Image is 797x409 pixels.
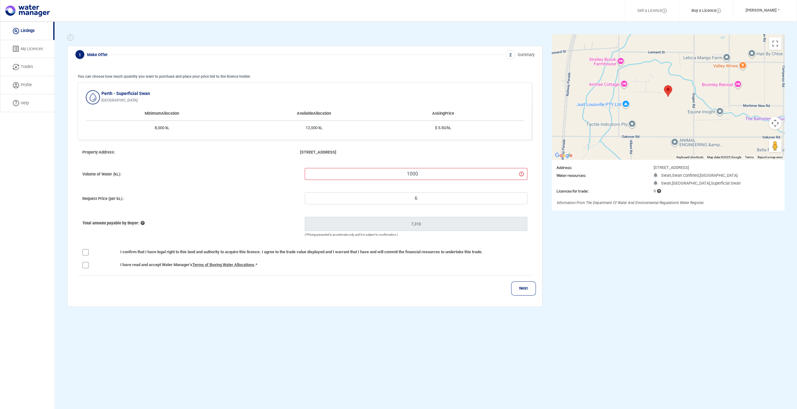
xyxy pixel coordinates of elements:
label: Volume of Water (kL): [82,168,122,179]
td: 12,000 kL [238,121,390,135]
b: Perth - Superficial Swan [101,91,150,96]
img: Google [553,151,574,160]
img: logo.svg [5,5,50,17]
button: Next [511,281,536,296]
button: Map camera controls [769,117,781,129]
img: licenses icon [13,46,19,52]
th: Price [390,107,496,121]
label: I confirm that I have legal right to this land and authority to acquire this licence. I agree to ... [120,247,483,257]
button: Drag Pegman onto the map to open Street View [769,139,781,152]
span: [STREET_ADDRESS] [300,150,336,155]
span: Summary [518,52,535,57]
span: Information from the Department of Water and Environmental Regulation’s Water Register. [557,201,704,205]
label: I have read and accept Water Manager’s .* [120,260,257,270]
button: Keyboard shortcuts [676,155,703,160]
span: 9 [653,189,661,193]
span: Superficial Swan [711,181,740,186]
span: Swan, [661,173,672,178]
td: 8,000 kL [86,121,238,135]
img: Layer_1.svg [716,8,721,13]
img: trade icon [13,64,19,70]
img: Group_47@new.png [86,90,100,104]
a: Terms (opens in new tab) [745,155,754,159]
b: [GEOGRAPHIC_DATA] [101,98,137,102]
img: Layer_1.svg [662,8,667,13]
span: Asking [432,111,445,116]
span: Allocation [313,111,331,116]
button: [PERSON_NAME] [737,3,788,18]
img: Profile Icon [13,82,19,88]
h3: Water resources: [556,173,610,178]
span: Allocation [161,111,179,116]
th: Available [238,107,390,121]
span: [GEOGRAPHIC_DATA] [699,173,737,178]
span: 1 [75,50,85,59]
a: Open this area in Google Maps (opens a new window) [553,151,574,160]
span: Make Offer [87,52,108,57]
span: [GEOGRAPHIC_DATA], [672,181,711,186]
img: listing icon [13,28,19,34]
img: help icon [13,100,19,106]
label: Request Price (per kL): [82,192,124,204]
span: Swan, [661,181,672,186]
h3: Address: [556,165,610,170]
h3: Licences for trade: [556,189,610,193]
b: You can choose how much quantity you want to purchase and place your price bid to the licence hol... [78,74,251,79]
span: (*Pricing presented is an estimate only, and it is subject to confirmation.) [305,233,398,236]
th: Minimum [86,107,238,121]
span: [STREET_ADDRESS] [653,165,689,170]
b: Total amount payable by Buyer: [82,221,139,225]
td: $ 5.50/kL [390,121,496,135]
a: Terms of Buying Water Allocations [192,262,254,267]
span: 2 [506,50,515,59]
span: Property Address: [82,148,115,157]
a: Buy a Licence [683,3,729,18]
a: Sell a Licence [629,3,675,18]
span: Swan Confined, [672,173,699,178]
a: Report a map error [758,155,783,159]
img: Group%20446.png [67,34,74,41]
button: Toggle fullscreen view [769,37,781,50]
span: Map data ©2025 Google [707,155,741,159]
